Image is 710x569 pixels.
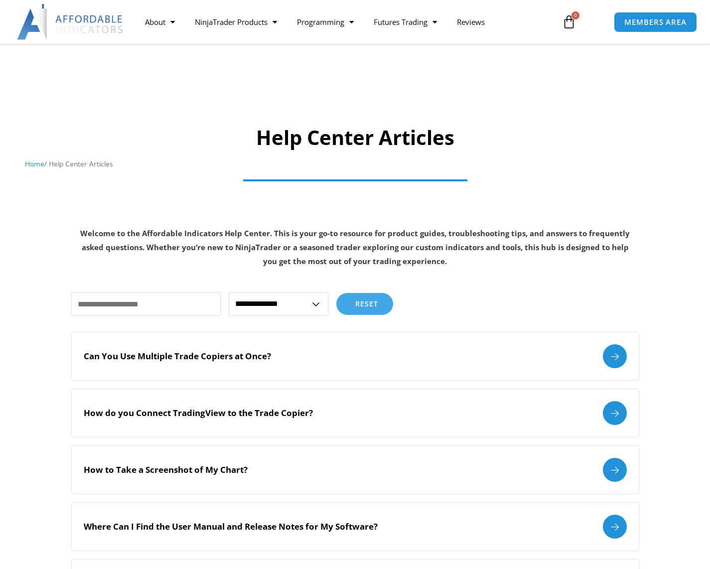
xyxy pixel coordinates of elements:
[84,408,313,419] h2: How do you Connect TradingView to the Trade Copier?
[355,300,378,307] span: Reset
[624,18,687,26] span: MEMBERS AREA
[135,10,185,33] a: About
[71,332,639,381] a: Can You Use Multiple Trade Copiers at Once?
[84,351,271,362] h2: Can You Use Multiple Trade Copiers at Once?
[25,124,685,151] h1: Help Center Articles
[571,11,579,19] span: 0
[185,10,287,33] a: NinjaTrader Products
[364,10,447,33] a: Futures Trading
[71,445,639,494] a: How to Take a Screenshot of My Chart?
[80,228,630,266] strong: Welcome to the Affordable Indicators Help Center. This is your go-to resource for product guides,...
[84,521,378,532] h2: Where Can I Find the User Manual and Release Notes for My Software?
[614,12,697,32] a: MEMBERS AREA
[17,4,124,40] img: LogoAI | Affordable Indicators – NinjaTrader
[84,464,248,475] h2: How to Take a Screenshot of My Chart?
[447,10,495,33] a: Reviews
[547,7,591,36] a: 0
[25,159,44,168] a: Home
[71,389,639,437] a: How do you Connect TradingView to the Trade Copier?
[336,293,393,315] button: Reset
[287,10,364,33] a: Programming
[135,10,554,33] nav: Menu
[25,157,685,170] nav: Breadcrumb
[71,502,639,551] a: Where Can I Find the User Manual and Release Notes for My Software?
